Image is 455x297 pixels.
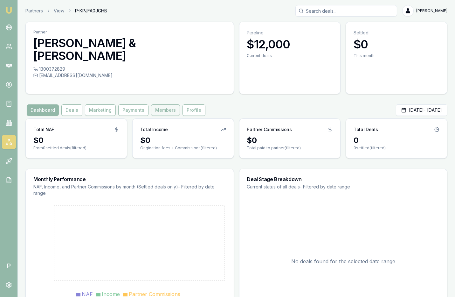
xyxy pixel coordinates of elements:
h3: Partner Commissions [247,126,292,133]
p: NAF, Income, and Partner Commissions by month (Settled deals only) - Filtered by date range [33,184,226,196]
span: P-KPJFA0JGHB [75,8,107,14]
button: Members [151,104,180,116]
h3: [PERSON_NAME] & [PERSON_NAME] [33,37,226,62]
p: Total paid to partner (filtered) [247,145,333,151]
a: Partners [25,8,43,14]
button: Deals [61,104,82,116]
h3: Monthly Performance [33,177,226,182]
p: Origination fees + Commissions (filtered) [140,145,226,151]
button: Profile [183,104,205,116]
p: Current status of all deals - Filtered by date range [247,184,440,190]
p: Partner [33,30,226,35]
nav: breadcrumb [25,8,107,14]
div: This month [354,53,439,58]
p: Settled [354,30,439,36]
div: Current deals [247,53,333,58]
h3: $0 [354,38,439,51]
h3: Deal Stage Breakdown [247,177,440,182]
span: [PERSON_NAME] [416,8,447,13]
img: emu-icon-u.png [5,6,13,14]
a: View [54,8,64,14]
div: $0 [33,135,119,145]
h3: Total Deals [354,126,378,133]
div: $0 [140,135,226,145]
p: 0 settled (filtered) [354,145,439,151]
h3: Total NAF [33,126,54,133]
div: 1300372829 [33,66,226,72]
button: Payments [118,104,148,116]
div: [EMAIL_ADDRESS][DOMAIN_NAME] [33,72,226,79]
div: $0 [247,135,333,145]
div: 0 [354,135,439,145]
button: Dashboard [27,104,59,116]
h3: Total Income [140,126,168,133]
p: Pipeline [247,30,333,36]
button: [DATE]- [DATE] [396,104,447,116]
p: From 0 settled deals (filtered) [33,145,119,151]
span: P [2,259,16,273]
h3: $12,000 [247,38,333,51]
button: Marketing [85,104,116,116]
input: Search deals [295,5,397,17]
